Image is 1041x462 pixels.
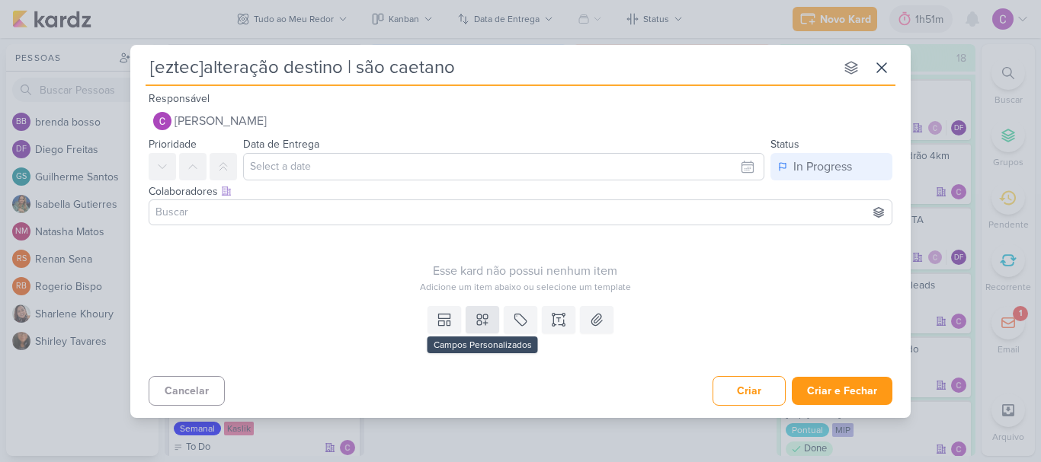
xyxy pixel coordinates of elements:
label: Status [770,138,799,151]
button: [PERSON_NAME] [149,107,892,135]
button: Criar [713,376,786,406]
span: [PERSON_NAME] [175,112,267,130]
input: Kard Sem Título [146,54,834,81]
input: Buscar [152,203,889,221]
div: Esse kard não possui nenhum item [149,262,902,280]
input: Select a date [243,153,764,180]
button: Cancelar [149,376,225,406]
div: Campos Personalizados [428,336,538,353]
button: Criar e Fechar [792,377,892,405]
label: Data de Entrega [243,138,319,151]
label: Prioridade [149,138,197,151]
img: Carlos Lima [153,112,171,130]
div: In Progress [793,158,852,176]
label: Responsável [149,92,210,105]
div: Adicione um item abaixo ou selecione um template [149,280,902,294]
div: Colaboradores [149,183,892,199]
button: In Progress [770,153,892,180]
